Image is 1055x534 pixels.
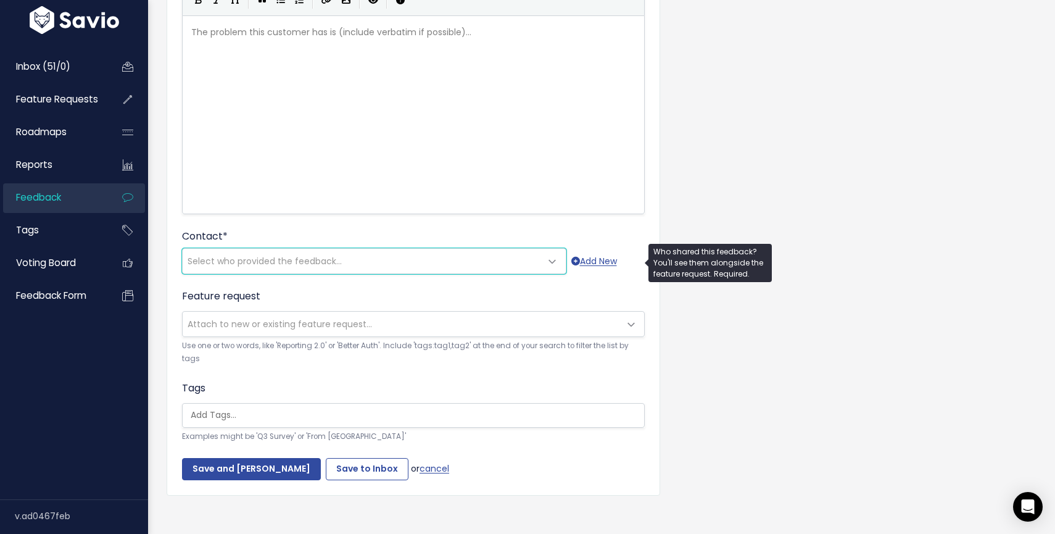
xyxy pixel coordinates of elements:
[3,183,102,212] a: Feedback
[16,256,76,269] span: Voting Board
[3,85,102,114] a: Feature Requests
[182,229,228,244] label: Contact
[27,6,122,34] img: logo-white.9d6f32f41409.svg
[326,458,408,480] input: Save to Inbox
[1013,492,1043,522] div: Open Intercom Messenger
[16,125,67,138] span: Roadmaps
[16,60,70,73] span: Inbox (51/0)
[3,216,102,244] a: Tags
[16,191,61,204] span: Feedback
[182,289,260,304] label: Feature request
[16,158,52,171] span: Reports
[15,500,148,532] div: v.ad0467feb
[16,93,98,106] span: Feature Requests
[182,430,645,443] small: Examples might be 'Q3 Survey' or 'From [GEOGRAPHIC_DATA]'
[571,254,617,269] a: Add New
[648,244,772,282] div: Who shared this feedback? You'll see them alongside the feature request. Required.
[420,462,449,475] a: cancel
[3,52,102,81] a: Inbox (51/0)
[188,318,372,330] span: Attach to new or existing feature request...
[3,118,102,146] a: Roadmaps
[16,289,86,302] span: Feedback form
[188,255,342,267] span: Select who provided the feedback...
[186,409,647,422] input: Add Tags...
[3,151,102,179] a: Reports
[182,340,645,366] small: Use one or two words, like 'Reporting 2.0' or 'Better Auth'. Include 'tags:tag1,tag2' at the end ...
[3,249,102,277] a: Voting Board
[3,282,102,310] a: Feedback form
[182,458,321,480] input: Save and [PERSON_NAME]
[182,381,205,396] label: Tags
[16,223,39,236] span: Tags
